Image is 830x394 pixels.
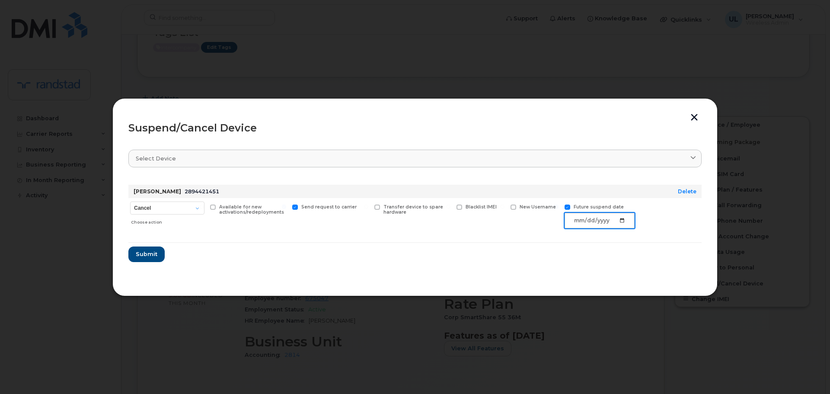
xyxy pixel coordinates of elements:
span: Blacklist IMEI [466,204,497,210]
input: Transfer device to spare hardware [364,205,368,209]
span: Transfer device to spare hardware [383,204,443,215]
span: Future suspend date [574,204,624,210]
div: Choose action [131,215,204,226]
input: Blacklist IMEI [446,205,450,209]
input: Future suspend date [554,205,559,209]
span: Submit [136,250,157,258]
span: Select device [136,154,176,163]
input: Available for new activations/redeployments [200,205,204,209]
span: Available for new activations/redeployments [219,204,284,215]
span: Send request to carrier [301,204,357,210]
span: New Username [520,204,556,210]
a: Select device [128,150,702,167]
button: Submit [128,247,165,262]
input: New Username [500,205,504,209]
div: Suspend/Cancel Device [128,123,702,133]
input: Send request to carrier [282,205,286,209]
span: 2894421451 [185,188,219,195]
strong: [PERSON_NAME] [134,188,181,195]
a: Delete [678,188,696,195]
